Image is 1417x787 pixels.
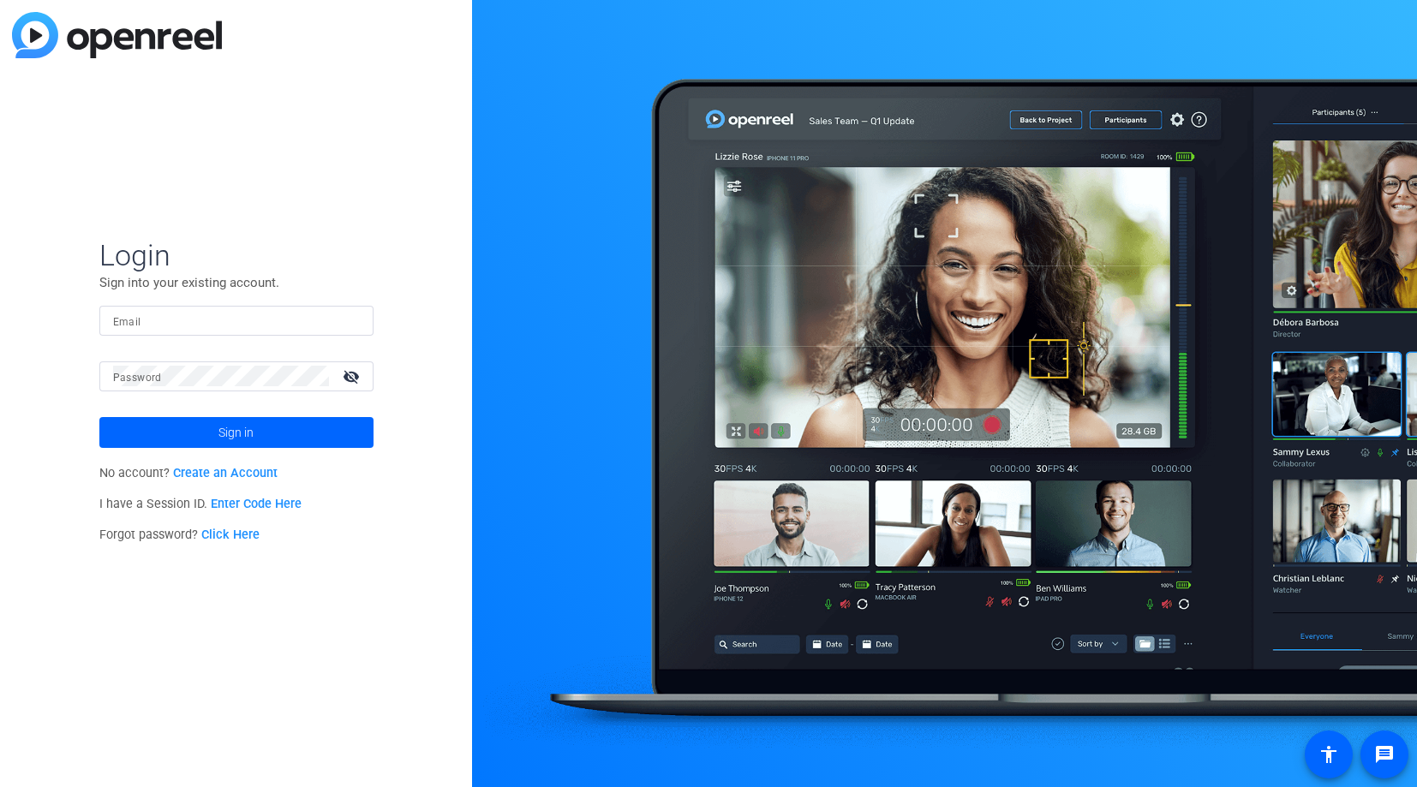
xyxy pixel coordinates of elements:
mat-icon: visibility_off [332,364,374,389]
span: Sign in [218,411,254,454]
a: Create an Account [173,466,278,480]
span: Login [99,237,374,273]
span: Forgot password? [99,528,260,542]
p: Sign into your existing account. [99,273,374,292]
mat-label: Email [113,316,141,328]
span: I have a Session ID. [99,497,302,511]
mat-icon: accessibility [1318,744,1339,765]
a: Click Here [201,528,260,542]
mat-label: Password [113,372,162,384]
span: No account? [99,466,278,480]
a: Enter Code Here [211,497,302,511]
button: Sign in [99,417,374,448]
img: blue-gradient.svg [12,12,222,58]
input: Enter Email Address [113,310,360,331]
mat-icon: message [1374,744,1395,765]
